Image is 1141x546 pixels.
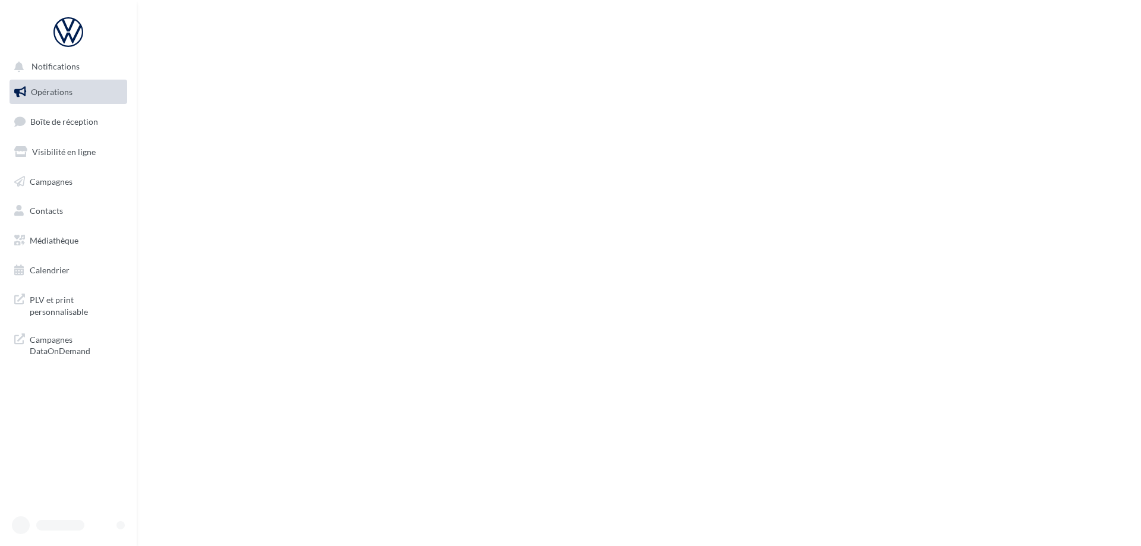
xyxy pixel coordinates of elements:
span: Visibilité en ligne [32,147,96,157]
span: Campagnes [30,176,73,186]
span: Contacts [30,206,63,216]
a: Visibilité en ligne [7,140,130,165]
span: Boîte de réception [30,116,98,127]
span: PLV et print personnalisable [30,292,122,317]
a: Calendrier [7,258,130,283]
span: Notifications [31,62,80,72]
a: Opérations [7,80,130,105]
a: PLV et print personnalisable [7,287,130,322]
span: Médiathèque [30,235,78,245]
a: Campagnes DataOnDemand [7,327,130,362]
span: Calendrier [30,265,70,275]
span: Opérations [31,87,73,97]
a: Contacts [7,198,130,223]
span: Campagnes DataOnDemand [30,332,122,357]
a: Campagnes [7,169,130,194]
a: Boîte de réception [7,109,130,134]
a: Médiathèque [7,228,130,253]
